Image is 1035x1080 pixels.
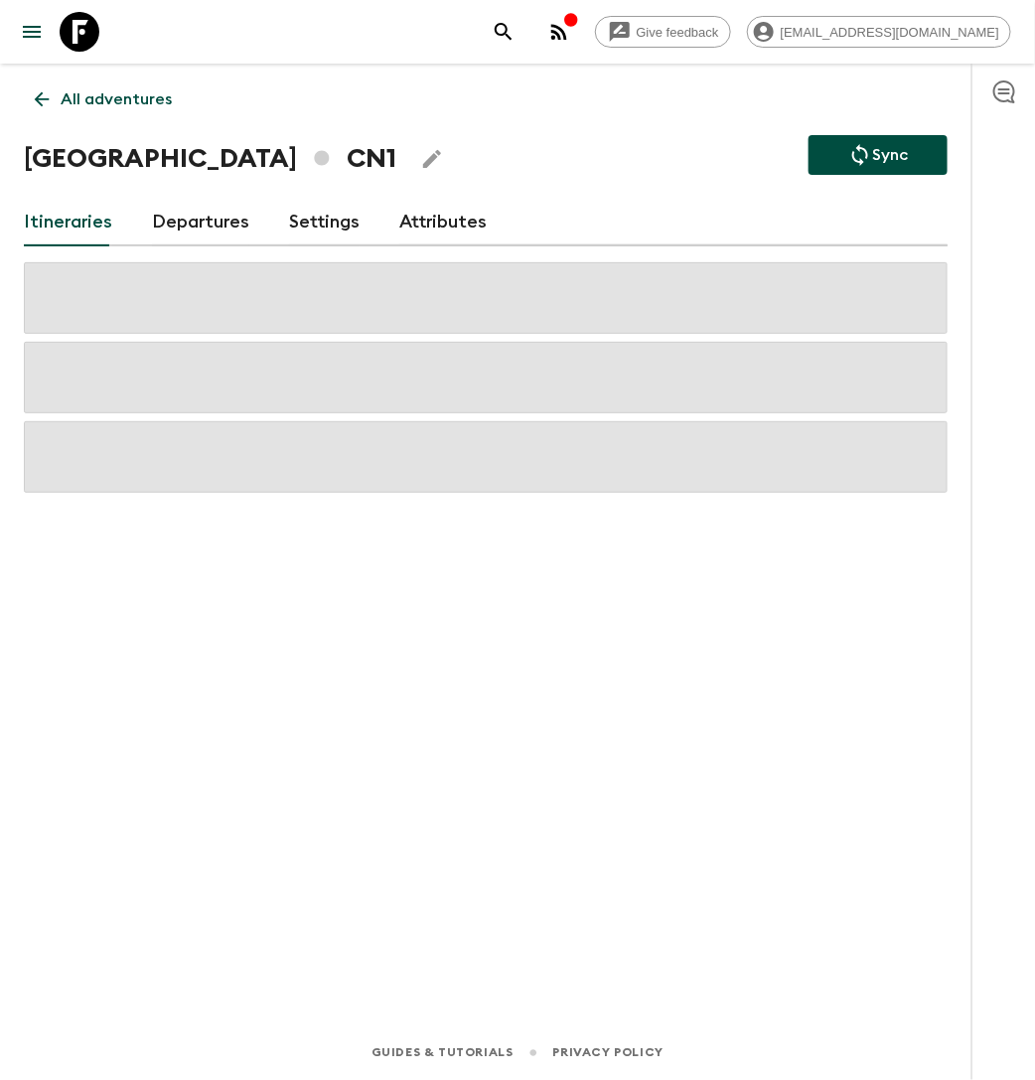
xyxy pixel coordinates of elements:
[626,25,730,40] span: Give feedback
[770,25,1010,40] span: [EMAIL_ADDRESS][DOMAIN_NAME]
[399,199,487,246] a: Attributes
[809,135,948,175] button: Sync adventure departures to the booking engine
[61,87,172,111] p: All adventures
[152,199,249,246] a: Departures
[12,12,52,52] button: menu
[371,1042,514,1064] a: Guides & Tutorials
[595,16,731,48] a: Give feedback
[553,1042,664,1064] a: Privacy Policy
[484,12,523,52] button: search adventures
[872,143,908,167] p: Sync
[289,199,360,246] a: Settings
[412,139,452,179] button: Edit Adventure Title
[747,16,1011,48] div: [EMAIL_ADDRESS][DOMAIN_NAME]
[24,199,112,246] a: Itineraries
[24,139,396,179] h1: [GEOGRAPHIC_DATA] CN1
[24,79,183,119] a: All adventures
